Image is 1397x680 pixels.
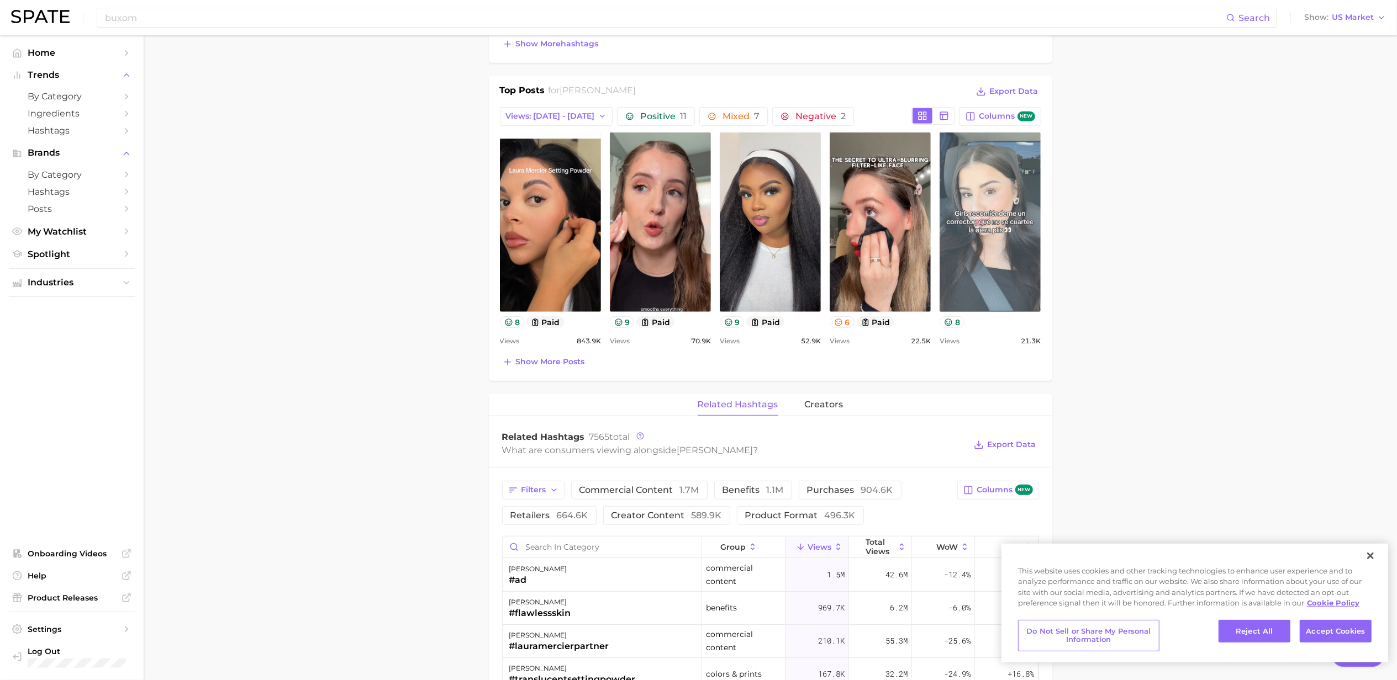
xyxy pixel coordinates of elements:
[957,481,1038,500] button: Columnsnew
[818,634,845,647] span: 210.1k
[577,334,601,348] span: 843.9k
[509,573,567,587] div: #ad
[28,169,116,180] span: by Category
[746,316,784,328] button: paid
[589,432,610,442] span: 7565
[692,510,722,520] span: 589.9k
[1358,544,1383,568] button: Close
[1001,544,1388,662] div: Cookie banner
[509,562,567,576] div: [PERSON_NAME]
[990,87,1038,96] span: Export Data
[636,316,674,328] button: paid
[509,629,609,642] div: [PERSON_NAME]
[1021,334,1041,348] span: 21.3k
[9,621,135,637] a: Settings
[557,510,588,520] span: 664.6k
[28,91,116,102] span: by Category
[720,334,740,348] span: Views
[971,437,1038,453] button: Export Data
[9,589,135,606] a: Product Releases
[805,400,844,410] span: creators
[1238,13,1270,23] span: Search
[610,316,635,328] button: 9
[702,536,786,558] button: group
[28,148,116,158] span: Brands
[706,561,782,588] span: commercial content
[944,568,971,581] span: -12.4%
[11,10,70,23] img: SPATE
[1003,543,1021,551] span: QoQ
[28,571,116,581] span: Help
[28,47,116,58] span: Home
[502,432,585,442] span: Related Hashtags
[720,316,745,328] button: 9
[509,607,571,620] div: #flawlessskin
[698,400,778,410] span: related hashtags
[9,122,135,139] a: Hashtags
[861,485,893,495] span: 904.6k
[680,111,687,121] span: 11
[795,112,846,121] span: Negative
[9,105,135,122] a: Ingredients
[677,445,753,455] span: [PERSON_NAME]
[28,187,116,197] span: Hashtags
[841,111,846,121] span: 2
[503,559,1038,592] button: [PERSON_NAME]#adcommercial content1.5m42.6m-12.4%+280.9%
[1300,620,1372,643] button: Accept Cookies
[745,511,856,520] span: product format
[509,662,636,675] div: [PERSON_NAME]
[9,246,135,263] a: Spotlight
[885,568,908,581] span: 42.6m
[9,567,135,584] a: Help
[1018,620,1159,651] button: Do Not Sell or Share My Personal Information, Opens the preference center dialog
[9,183,135,200] a: Hashtags
[973,84,1041,99] button: Export Data
[510,511,588,520] span: retailers
[28,646,145,656] span: Log Out
[720,543,746,551] span: group
[516,39,599,49] span: Show more hashtags
[767,485,784,495] span: 1.1m
[521,485,546,495] span: Filters
[680,485,699,495] span: 1.7m
[548,84,636,100] h2: for
[890,601,908,614] span: 6.2m
[9,274,135,291] button: Industries
[516,357,585,366] span: Show more posts
[818,601,845,614] span: 969.7k
[849,536,912,558] button: Total Views
[500,354,588,370] button: Show more posts
[948,601,971,614] span: -6.0%
[830,334,850,348] span: Views
[825,510,856,520] span: 496.3k
[28,108,116,119] span: Ingredients
[28,70,116,80] span: Trends
[9,545,135,562] a: Onboarding Videos
[9,643,135,671] a: Log out. Currently logged in with e-mail slamonica@bareminerals.com.
[104,8,1226,27] input: Search here for a brand, industry, or ingredient
[9,200,135,217] a: Posts
[9,67,135,83] button: Trends
[1332,14,1374,20] span: US Market
[857,316,895,328] button: paid
[691,334,711,348] span: 70.9k
[503,625,1038,658] button: [PERSON_NAME]#lauramercierpartnercommercial content210.1k55.3m-25.6%+33.0%
[940,316,964,328] button: 8
[28,204,116,214] span: Posts
[560,85,636,95] span: [PERSON_NAME]
[988,440,1036,449] span: Export Data
[940,334,960,348] span: Views
[500,36,602,52] button: Show morehashtags
[807,486,893,495] span: purchases
[9,166,135,183] a: by Category
[706,601,737,614] span: benefits
[28,549,116,559] span: Onboarding Videos
[9,223,135,240] a: My Watchlist
[754,111,760,121] span: 7
[28,624,116,634] span: Settings
[9,88,135,105] a: by Category
[936,543,958,551] span: WoW
[1307,598,1359,607] a: More information about your privacy, opens in a new tab
[706,628,782,654] span: commercial content
[500,107,613,126] button: Views: [DATE] - [DATE]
